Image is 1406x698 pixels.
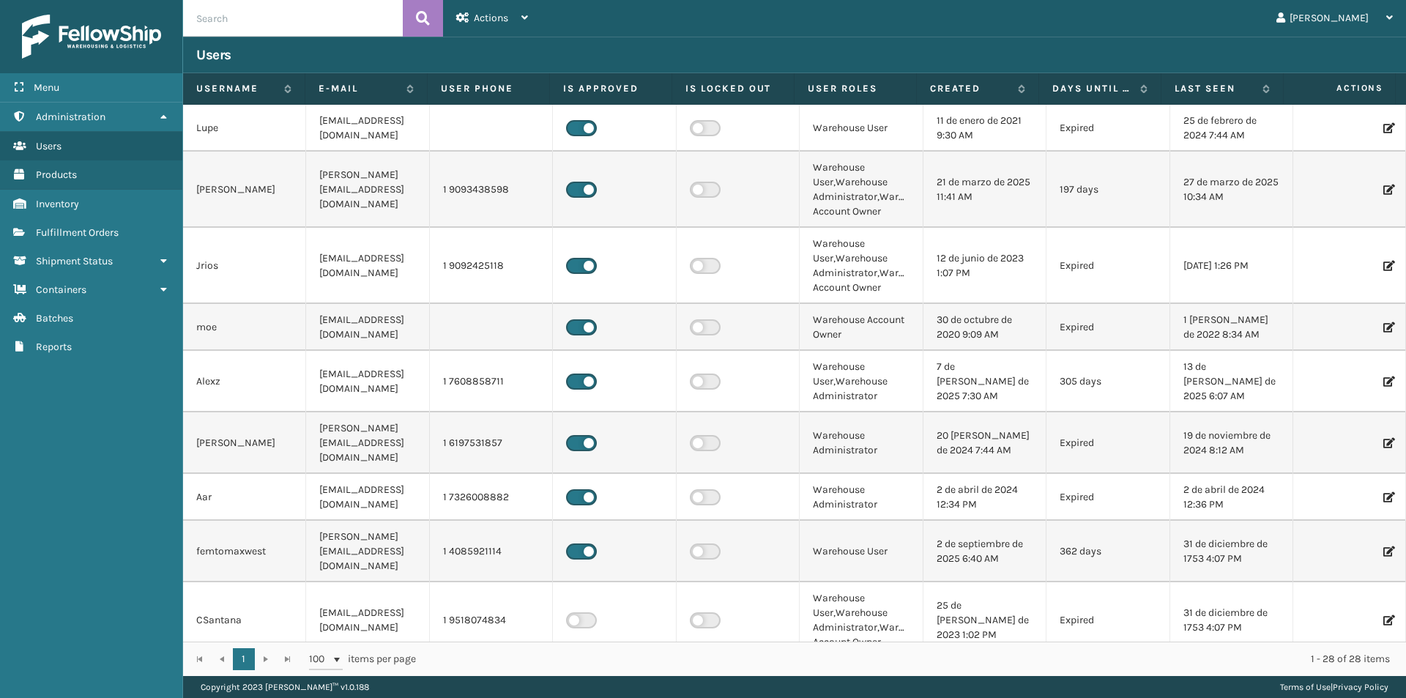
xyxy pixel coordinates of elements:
i: Edit [1383,438,1392,448]
a: Privacy Policy [1333,682,1388,692]
td: 1 7326008882 [430,474,553,521]
img: logo [22,15,161,59]
td: Expired [1046,304,1169,351]
td: Expired [1046,474,1169,521]
label: User Roles [808,82,903,95]
label: User phone [441,82,536,95]
td: Lupe [183,105,306,152]
i: Edit [1383,185,1392,195]
td: Warehouse Administrator [800,412,923,474]
i: Edit [1383,322,1392,333]
td: 2 de abril de 2024 12:34 PM [923,474,1046,521]
td: 20 [PERSON_NAME] de 2024 7:44 AM [923,412,1046,474]
p: Copyright 2023 [PERSON_NAME]™ v 1.0.188 [201,676,369,698]
td: Aar [183,474,306,521]
span: Users [36,140,62,152]
td: 25 de [PERSON_NAME] de 2023 1:02 PM [923,582,1046,658]
label: Is Approved [563,82,658,95]
span: Fulfillment Orders [36,226,119,239]
i: Edit [1383,546,1392,557]
span: items per page [309,648,416,670]
td: [EMAIL_ADDRESS][DOMAIN_NAME] [306,582,429,658]
i: Edit [1383,261,1392,271]
i: Edit [1383,615,1392,625]
td: [DATE] 1:26 PM [1170,228,1293,304]
h3: Users [196,46,231,64]
td: 1 [PERSON_NAME] de 2022 8:34 AM [1170,304,1293,351]
span: Batches [36,312,73,324]
td: 7 de [PERSON_NAME] de 2025 7:30 AM [923,351,1046,412]
td: Warehouse User,Warehouse Administrator,Warehouse Account Owner [800,582,923,658]
td: Expired [1046,228,1169,304]
div: | [1280,676,1388,698]
td: 1 4085921114 [430,521,553,582]
span: Menu [34,81,59,94]
td: 1 7608858711 [430,351,553,412]
span: Actions [1288,76,1392,100]
span: Reports [36,341,72,353]
td: [EMAIL_ADDRESS][DOMAIN_NAME] [306,228,429,304]
td: Warehouse User,Warehouse Administrator [800,351,923,412]
td: 30 de octubre de 2020 9:09 AM [923,304,1046,351]
label: Is Locked Out [685,82,781,95]
td: Warehouse User [800,521,923,582]
label: Created [930,82,1011,95]
td: [EMAIL_ADDRESS][DOMAIN_NAME] [306,351,429,412]
td: Jrios [183,228,306,304]
td: [PERSON_NAME] [183,412,306,474]
td: CSantana [183,582,306,658]
i: Edit [1383,492,1392,502]
td: 2 de septiembre de 2025 6:40 AM [923,521,1046,582]
td: 197 days [1046,152,1169,228]
a: 1 [233,648,255,670]
span: 100 [309,652,331,667]
td: [PERSON_NAME][EMAIL_ADDRESS][DOMAIN_NAME] [306,521,429,582]
div: 1 - 28 of 28 items [436,652,1390,667]
td: Warehouse User,Warehouse Administrator,Warehouse Account Owner [800,152,923,228]
td: femtomaxwest [183,521,306,582]
span: Products [36,168,77,181]
span: Containers [36,283,86,296]
td: [PERSON_NAME][EMAIL_ADDRESS][DOMAIN_NAME] [306,152,429,228]
td: 31 de diciembre de 1753 4:07 PM [1170,582,1293,658]
td: Alexz [183,351,306,412]
td: [PERSON_NAME][EMAIL_ADDRESS][DOMAIN_NAME] [306,412,429,474]
td: 12 de junio de 2023 1:07 PM [923,228,1046,304]
td: Expired [1046,412,1169,474]
td: [EMAIL_ADDRESS][DOMAIN_NAME] [306,304,429,351]
a: Terms of Use [1280,682,1331,692]
td: 11 de enero de 2021 9:30 AM [923,105,1046,152]
td: 1 9518074834 [430,582,553,658]
label: Username [196,82,277,95]
label: Last Seen [1175,82,1255,95]
td: [EMAIL_ADDRESS][DOMAIN_NAME] [306,105,429,152]
td: 362 days [1046,521,1169,582]
td: Warehouse Account Owner [800,304,923,351]
td: 2 de abril de 2024 12:36 PM [1170,474,1293,521]
td: 19 de noviembre de 2024 8:12 AM [1170,412,1293,474]
td: 305 days [1046,351,1169,412]
td: 25 de febrero de 2024 7:44 AM [1170,105,1293,152]
td: moe [183,304,306,351]
td: 1 6197531857 [430,412,553,474]
label: Days until password expires [1052,82,1133,95]
td: 13 de [PERSON_NAME] de 2025 6:07 AM [1170,351,1293,412]
td: 1 9093438598 [430,152,553,228]
td: [PERSON_NAME] [183,152,306,228]
td: 21 de marzo de 2025 11:41 AM [923,152,1046,228]
span: Shipment Status [36,255,113,267]
td: Expired [1046,105,1169,152]
td: Warehouse User,Warehouse Administrator,Warehouse Account Owner [800,228,923,304]
td: [EMAIL_ADDRESS][DOMAIN_NAME] [306,474,429,521]
i: Edit [1383,376,1392,387]
td: Warehouse User [800,105,923,152]
label: E-mail [319,82,399,95]
td: 31 de diciembre de 1753 4:07 PM [1170,521,1293,582]
i: Edit [1383,123,1392,133]
span: Administration [36,111,105,123]
td: Warehouse Administrator [800,474,923,521]
td: 27 de marzo de 2025 10:34 AM [1170,152,1293,228]
td: Expired [1046,582,1169,658]
span: Inventory [36,198,79,210]
td: 1 9092425118 [430,228,553,304]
